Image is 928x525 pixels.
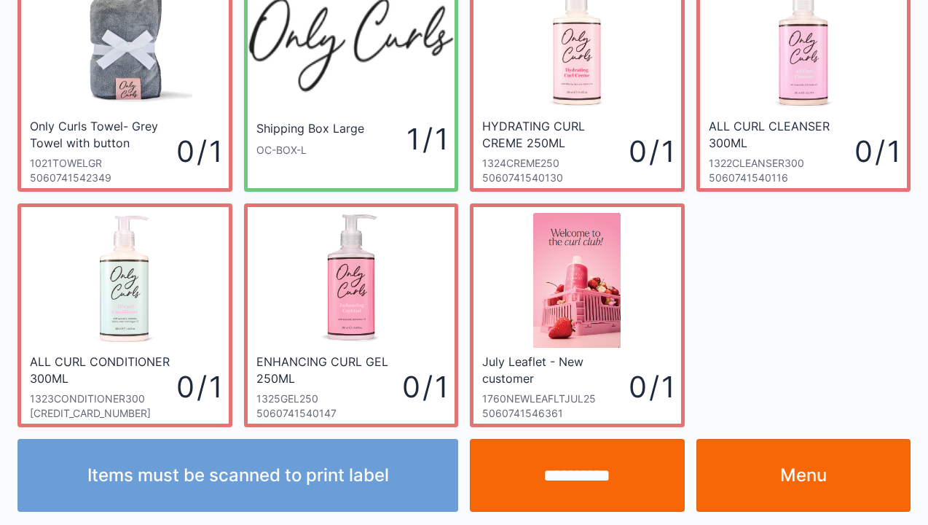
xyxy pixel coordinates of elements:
div: 0 / 1 [176,366,220,408]
div: 1323CONDITIONER300 [30,392,176,406]
a: ALL CURL CONDITIONER 300ML1323CONDITIONER300[CREDIT_CARD_NUMBER]0 / 1 [17,203,232,427]
div: 5060741540130 [482,171,629,185]
div: ALL CURL CONDITIONER 300ML [30,354,173,386]
div: 1322CLEANSER300 [709,156,855,171]
div: [CREDIT_CARD_NUMBER] [30,406,176,421]
div: ALL CURL CLEANSER 300ML [709,118,852,150]
div: 1324CREME250 [482,156,629,171]
div: 1021TOWELGR [30,156,176,171]
img: allcurlconditionerlarge_1200x.jpg [59,213,190,348]
div: 5060741540116 [709,171,855,185]
div: 0 / 1 [629,366,672,408]
div: Only Curls Towel- Grey Towel with button fastening [30,118,173,150]
div: 1325GEL250 [256,392,403,406]
div: 5060741540147 [256,406,403,421]
div: July Leaflet - New customer [482,354,625,386]
a: July Leaflet - New customer1760NEWLEAFLTJUL2550607415463610 / 1 [470,203,685,427]
div: 5060741546361 [482,406,629,421]
div: 1 / 1 [368,118,447,160]
div: HYDRATING CURL CREME 250ML [482,118,625,150]
div: 0 / 1 [402,366,446,408]
div: 0 / 1 [629,131,672,172]
div: 0 / 1 [176,131,220,172]
div: 0 / 1 [854,131,898,172]
img: Enhancingcurlgellarge_1200x.jpg [286,213,417,348]
div: 5060741542349 [30,171,176,185]
a: ENHANCING CURL GEL 250ML1325GEL25050607415401470 / 1 [244,203,459,427]
div: OC-BOX-L [256,143,368,157]
div: ENHANCING CURL GEL 250ML [256,354,399,386]
img: Screenshot-86.png [533,213,621,348]
div: 1760NEWLEAFLTJUL25 [482,392,629,406]
div: Shipping Box Large [256,120,364,137]
a: Menu [696,439,911,512]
